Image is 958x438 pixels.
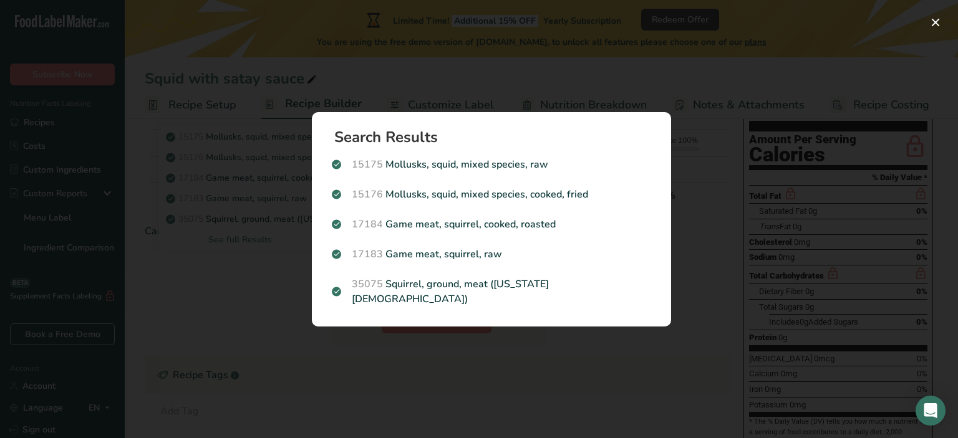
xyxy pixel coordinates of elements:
p: Squirrel, ground, meat ([US_STATE][DEMOGRAPHIC_DATA]) [332,277,651,307]
h1: Search Results [334,130,659,145]
p: Game meat, squirrel, cooked, roasted [332,217,651,232]
span: 15175 [352,158,383,171]
span: 17184 [352,217,383,231]
div: Open Intercom Messenger [916,396,946,426]
p: Game meat, squirrel, raw [332,247,651,262]
span: 35075 [352,277,383,291]
p: Mollusks, squid, mixed species, cooked, fried [332,187,651,202]
span: 15176 [352,188,383,201]
span: 17183 [352,247,383,261]
p: Mollusks, squid, mixed species, raw [332,157,651,172]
